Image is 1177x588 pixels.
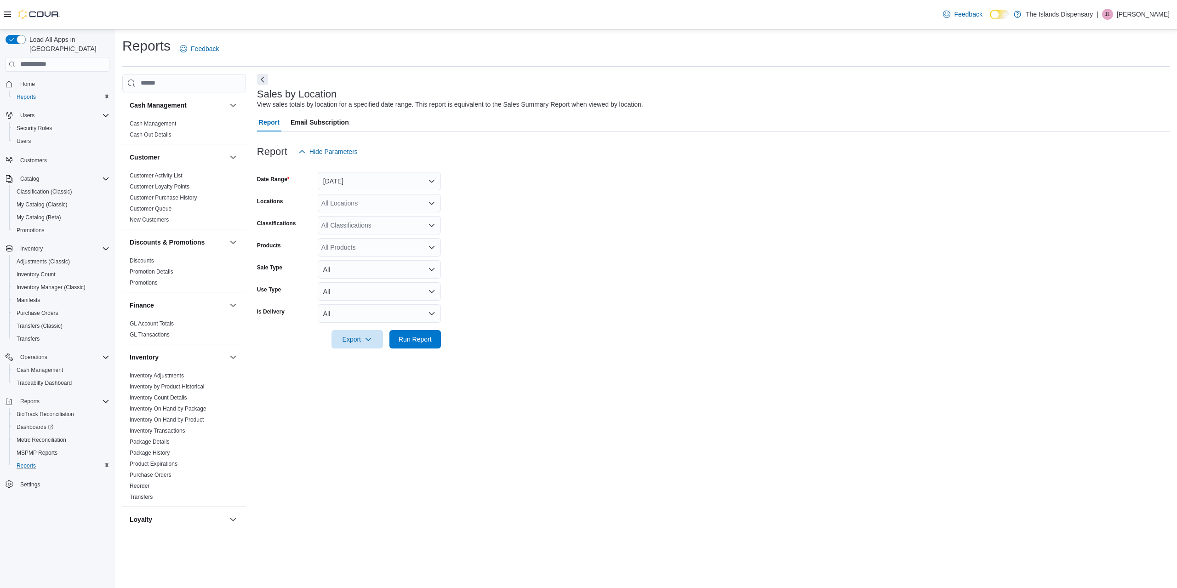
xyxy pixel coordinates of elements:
a: Reorder [130,483,149,489]
span: Catalog [17,173,109,184]
a: My Catalog (Beta) [13,212,65,223]
h3: Discounts & Promotions [130,238,205,247]
span: Cash Management [130,120,176,127]
a: Dashboards [13,422,57,433]
div: Jillian Lehman [1102,9,1113,20]
button: All [318,304,441,323]
button: Inventory [17,243,46,254]
button: Cash Management [130,101,226,110]
span: Transfers (Classic) [13,320,109,331]
span: Users [20,112,34,119]
a: Transfers (Classic) [13,320,66,331]
span: Classification (Classic) [17,188,72,195]
label: Date Range [257,176,290,183]
a: Dashboards [9,421,113,434]
a: Purchase Orders [13,308,62,319]
button: My Catalog (Beta) [9,211,113,224]
button: [DATE] [318,172,441,190]
span: My Catalog (Classic) [13,199,109,210]
span: Promotions [13,225,109,236]
button: Loyalty [130,515,226,524]
input: Dark Mode [990,10,1009,19]
span: Cash Management [17,366,63,374]
span: Discounts [130,257,154,264]
span: Security Roles [13,123,109,134]
label: Is Delivery [257,308,285,315]
span: Dashboards [13,422,109,433]
label: Locations [257,198,283,205]
button: Users [17,110,38,121]
span: Reports [20,398,40,405]
div: Discounts & Promotions [122,255,246,292]
div: Cash Management [122,118,246,144]
button: Finance [228,300,239,311]
button: Promotions [9,224,113,237]
button: Classification (Classic) [9,185,113,198]
a: GL Account Totals [130,320,174,327]
h3: Sales by Location [257,89,337,100]
a: Inventory Count [13,269,59,280]
a: Feedback [176,40,223,58]
button: Purchase Orders [9,307,113,320]
a: New Customers [130,217,169,223]
button: BioTrack Reconciliation [9,408,113,421]
span: Settings [20,481,40,488]
span: Adjustments (Classic) [17,258,70,265]
span: Operations [20,354,47,361]
span: Customer Loyalty Points [130,183,189,190]
button: Open list of options [428,200,435,207]
button: Open list of options [428,244,435,251]
a: Inventory Transactions [130,428,185,434]
a: Cash Out Details [130,131,171,138]
a: Traceabilty Dashboard [13,377,75,388]
span: Promotion Details [130,268,173,275]
p: | [1097,9,1098,20]
button: All [318,282,441,301]
h3: Report [257,146,287,157]
a: MSPMP Reports [13,447,61,458]
a: Inventory Manager (Classic) [13,282,89,293]
button: All [318,260,441,279]
button: Cash Management [228,100,239,111]
button: MSPMP Reports [9,446,113,459]
h3: Loyalty [130,515,152,524]
a: Manifests [13,295,44,306]
button: Settings [2,478,113,491]
span: Operations [17,352,109,363]
span: Purchase Orders [17,309,58,317]
a: Promotions [130,280,158,286]
a: Inventory Adjustments [130,372,184,379]
button: Metrc Reconciliation [9,434,113,446]
span: Catalog [20,175,39,183]
span: Run Report [399,335,432,344]
button: Transfers (Classic) [9,320,113,332]
nav: Complex example [6,74,109,515]
span: BioTrack Reconciliation [13,409,109,420]
span: Customer Queue [130,205,171,212]
button: Hide Parameters [295,143,361,161]
span: GL Transactions [130,331,170,338]
button: Export [331,330,383,348]
button: Inventory Manager (Classic) [9,281,113,294]
h3: Cash Management [130,101,187,110]
span: Inventory On Hand by Package [130,405,206,412]
span: Inventory [17,243,109,254]
a: Inventory by Product Historical [130,383,205,390]
span: Reports [13,91,109,103]
span: Cash Management [13,365,109,376]
button: Users [9,135,113,148]
span: Customer Activity List [130,172,183,179]
a: Settings [17,479,44,490]
a: Inventory Count Details [130,394,187,401]
span: Reports [17,462,36,469]
span: JL [1105,9,1111,20]
span: Customer Purchase History [130,194,197,201]
a: Product Expirations [130,461,177,467]
a: Reports [13,460,40,471]
span: Transfers [13,333,109,344]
